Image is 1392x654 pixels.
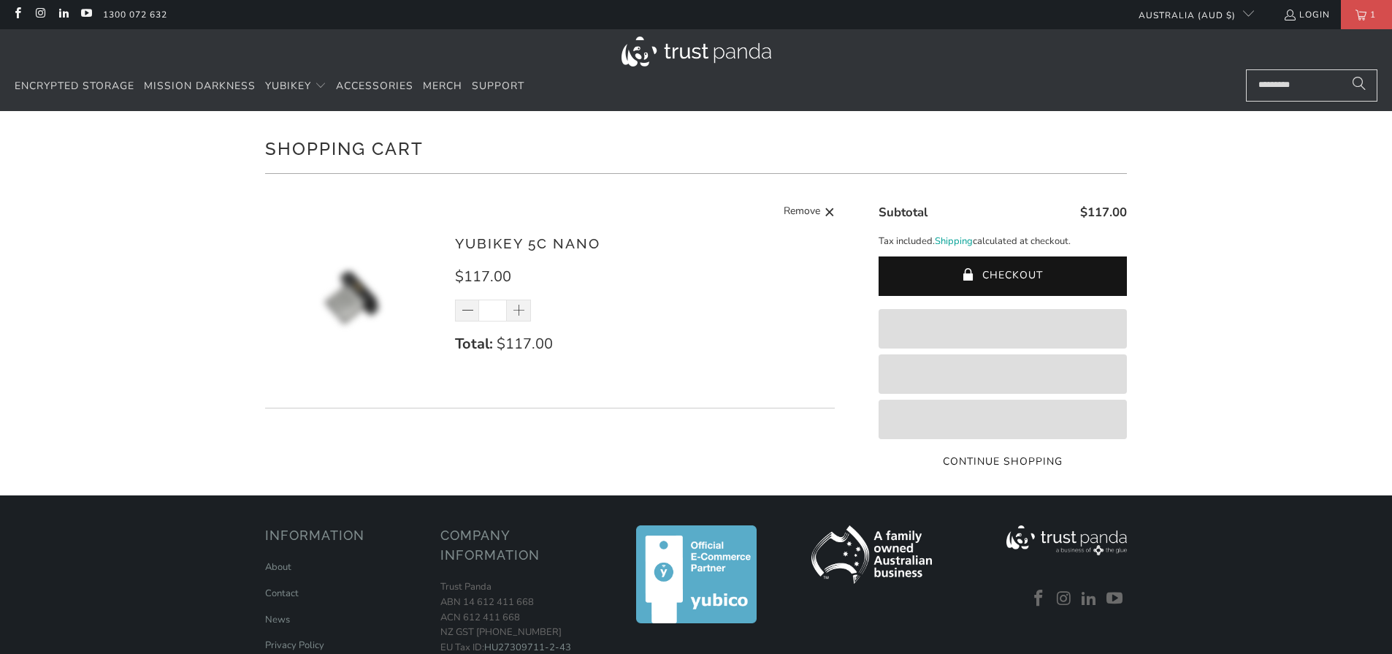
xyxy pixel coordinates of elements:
a: Trust Panda Australia on Instagram [1053,590,1075,609]
button: Checkout [879,256,1127,296]
strong: Total: [455,334,493,354]
span: $117.00 [1080,204,1127,221]
nav: Translation missing: en.navigation.header.main_nav [15,69,524,104]
a: Mission Darkness [144,69,256,104]
a: YubiKey 5C Nano [455,235,600,251]
a: Contact [265,587,299,600]
a: Trust Panda Australia on YouTube [80,9,92,20]
a: Privacy Policy [265,639,324,652]
a: Trust Panda Australia on Instagram [34,9,46,20]
img: YubiKey 5C Nano [265,210,440,386]
a: Accessories [336,69,413,104]
a: Merch [423,69,462,104]
h1: Shopping Cart [265,133,1127,162]
span: Mission Darkness [144,79,256,93]
a: Login [1283,7,1330,23]
a: Trust Panda Australia on Facebook [11,9,23,20]
span: Merch [423,79,462,93]
span: Encrypted Storage [15,79,134,93]
span: $117.00 [497,334,553,354]
a: Trust Panda Australia on YouTube [1104,590,1125,609]
a: Trust Panda Australia on LinkedIn [57,9,69,20]
button: Search [1341,69,1377,102]
img: Trust Panda Australia [622,37,771,66]
span: Support [472,79,524,93]
span: $117.00 [455,267,511,286]
a: Support [472,69,524,104]
a: Remove [784,203,835,221]
a: Trust Panda Australia on LinkedIn [1079,590,1101,609]
a: About [265,560,291,574]
span: Accessories [336,79,413,93]
summary: YubiKey [265,69,326,104]
input: Search... [1246,69,1377,102]
span: Subtotal [879,204,928,221]
span: Remove [784,203,820,221]
a: Encrypted Storage [15,69,134,104]
a: HU27309711-2-43 [484,641,571,654]
p: Tax included. calculated at checkout. [879,234,1127,249]
a: Trust Panda Australia on Facebook [1028,590,1049,609]
span: YubiKey [265,79,311,93]
a: Continue Shopping [879,454,1127,470]
a: Shipping [935,234,973,249]
a: 1300 072 632 [103,7,167,23]
a: News [265,613,290,626]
